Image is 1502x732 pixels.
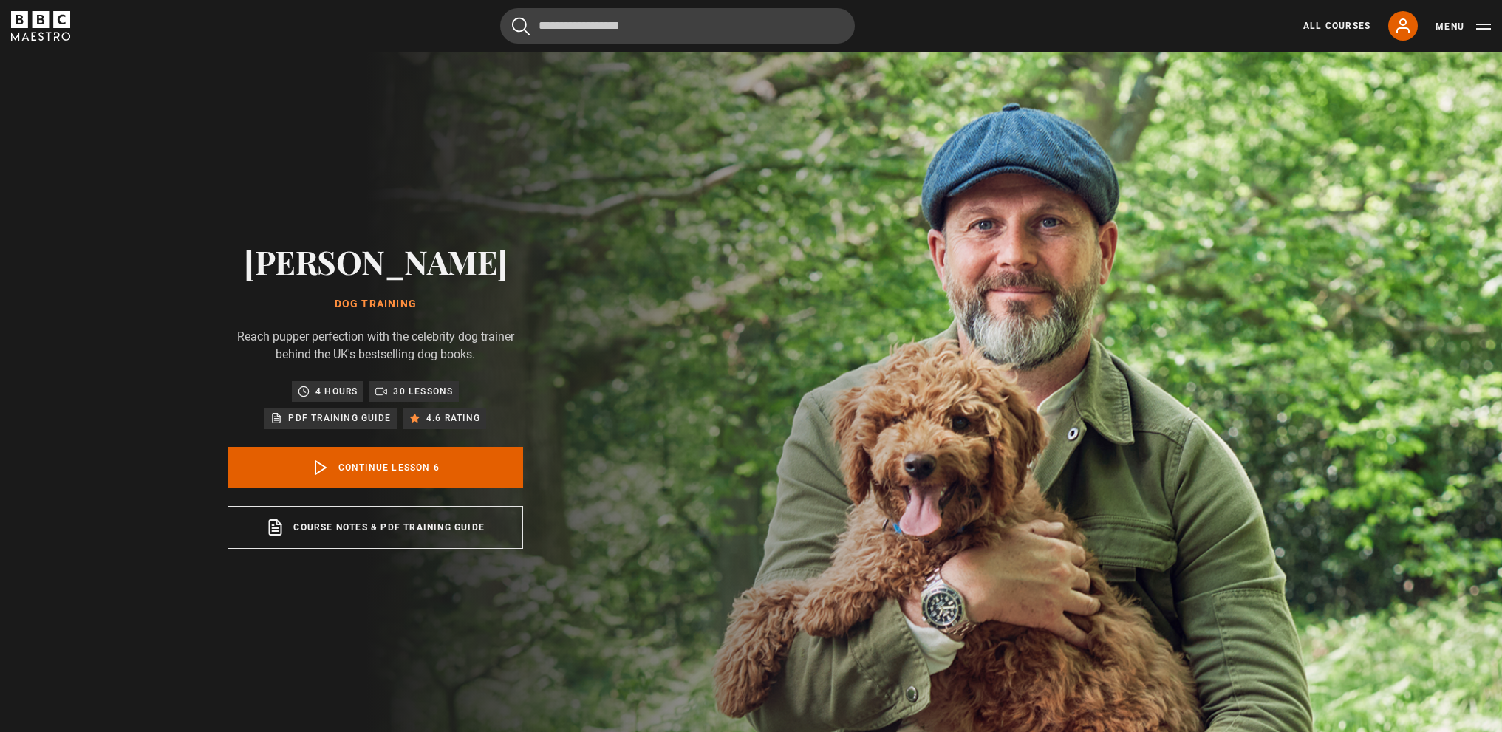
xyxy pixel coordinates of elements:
p: Reach pupper perfection with the celebrity dog trainer behind the UK's bestselling dog books. [228,328,523,363]
h2: [PERSON_NAME] [228,242,523,280]
a: Continue lesson 6 [228,447,523,488]
input: Search [500,8,855,44]
p: 30 lessons [393,384,453,399]
button: Toggle navigation [1436,19,1491,34]
p: 4 hours [315,384,358,399]
a: All Courses [1303,19,1370,33]
p: 4.6 rating [426,411,480,425]
svg: BBC Maestro [11,11,70,41]
h1: Dog Training [228,298,523,310]
button: Submit the search query [512,17,530,35]
a: Course notes & PDF training guide [228,506,523,549]
p: PDF training guide [288,411,391,425]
